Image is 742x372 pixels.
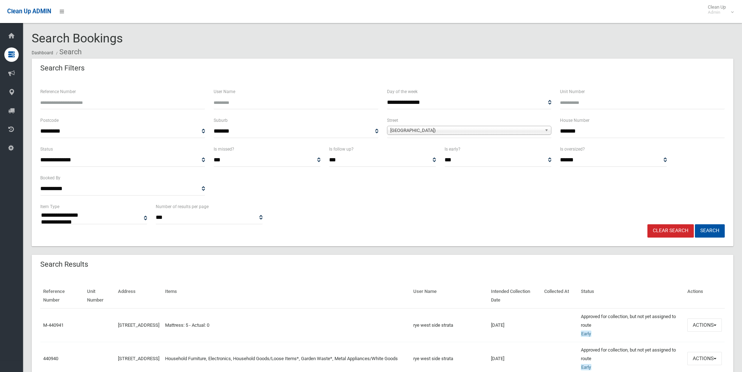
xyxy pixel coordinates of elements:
[410,284,488,308] th: User Name
[40,116,59,124] label: Postcode
[387,116,398,124] label: Street
[560,145,585,153] label: Is oversized?
[32,50,53,55] a: Dashboard
[118,322,159,328] a: [STREET_ADDRESS]
[390,126,542,135] span: [GEOGRAPHIC_DATA])
[40,145,53,153] label: Status
[40,203,59,211] label: Item Type
[647,224,694,238] a: Clear Search
[40,284,84,308] th: Reference Number
[578,284,684,308] th: Status
[162,284,410,308] th: Items
[329,145,354,153] label: Is follow up?
[214,88,235,96] label: User Name
[54,45,82,59] li: Search
[488,308,541,342] td: [DATE]
[581,364,591,370] span: Early
[704,4,733,15] span: Clean Up
[687,352,722,365] button: Actions
[32,61,93,75] header: Search Filters
[43,356,58,361] a: 440940
[560,116,589,124] label: House Number
[118,356,159,361] a: [STREET_ADDRESS]
[578,308,684,342] td: Approved for collection, but not yet assigned to route
[32,257,97,271] header: Search Results
[387,88,418,96] label: Day of the week
[214,145,234,153] label: Is missed?
[214,116,228,124] label: Suburb
[162,308,410,342] td: Mattress: 5 - Actual: 0
[684,284,725,308] th: Actions
[488,284,541,308] th: Intended Collection Date
[445,145,460,153] label: Is early?
[7,8,51,15] span: Clean Up ADMIN
[708,10,726,15] small: Admin
[541,284,578,308] th: Collected At
[40,88,76,96] label: Reference Number
[560,88,585,96] label: Unit Number
[695,224,725,238] button: Search
[115,284,162,308] th: Address
[410,308,488,342] td: rye west side strata
[581,331,591,337] span: Early
[32,31,123,45] span: Search Bookings
[156,203,209,211] label: Number of results per page
[43,322,64,328] a: M-440941
[40,174,60,182] label: Booked By
[84,284,115,308] th: Unit Number
[687,318,722,332] button: Actions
